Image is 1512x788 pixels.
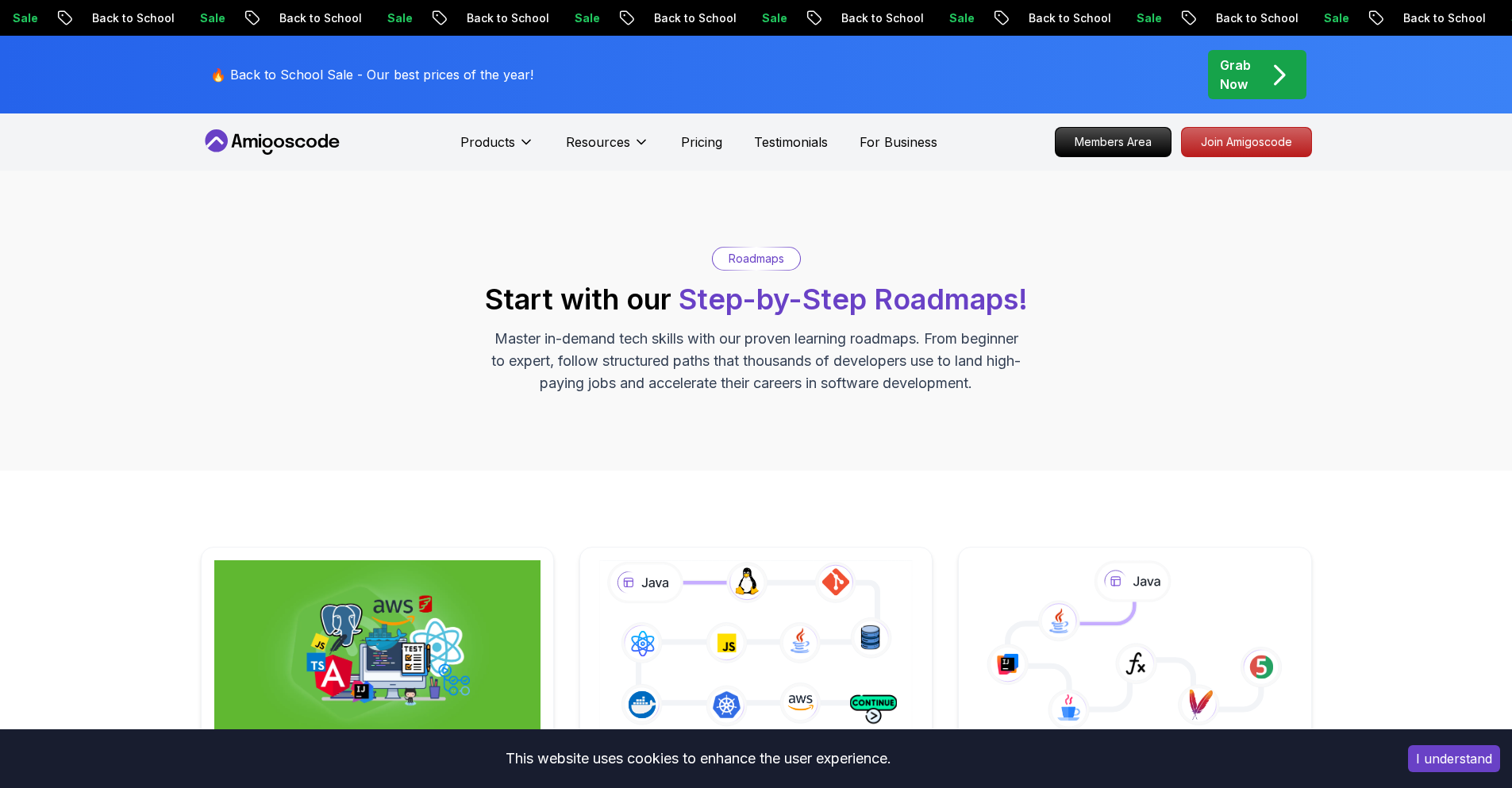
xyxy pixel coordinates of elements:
p: 🔥 Back to School Sale - Our best prices of the year! [210,65,533,84]
p: Back to School [175,10,283,26]
p: Sale [657,10,708,26]
a: For Business [860,133,937,152]
p: Grab Now [1220,56,1251,94]
p: Back to School [362,10,470,26]
p: Join Amigoscode [1182,128,1311,156]
p: Members Area [1056,128,1171,156]
p: Back to School [924,10,1032,26]
p: Back to School [549,10,657,26]
p: Sale [1406,10,1457,26]
p: Sale [1032,10,1083,26]
h2: Start with our [485,283,1028,315]
p: Back to School [1298,10,1406,26]
a: Members Area [1055,127,1172,157]
p: Sale [95,10,146,26]
button: Resources [566,133,649,164]
img: Full Stack Professional v2 [214,560,541,732]
div: This website uses cookies to enhance the user experience. [12,741,1384,776]
p: Back to School [737,10,844,26]
p: Master in-demand tech skills with our proven learning roadmaps. From beginner to expert, follow s... [490,328,1023,394]
span: Step-by-Step Roadmaps! [679,282,1028,317]
p: Sale [1219,10,1270,26]
p: Products [460,133,515,152]
p: Roadmaps [729,251,784,267]
p: Resources [566,133,630,152]
p: Back to School [1111,10,1219,26]
button: Products [460,133,534,164]
a: Join Amigoscode [1181,127,1312,157]
button: Accept cookies [1408,745,1500,772]
a: Pricing [681,133,722,152]
a: Testimonials [754,133,828,152]
p: Sale [844,10,895,26]
p: Sale [470,10,521,26]
p: Sale [283,10,333,26]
